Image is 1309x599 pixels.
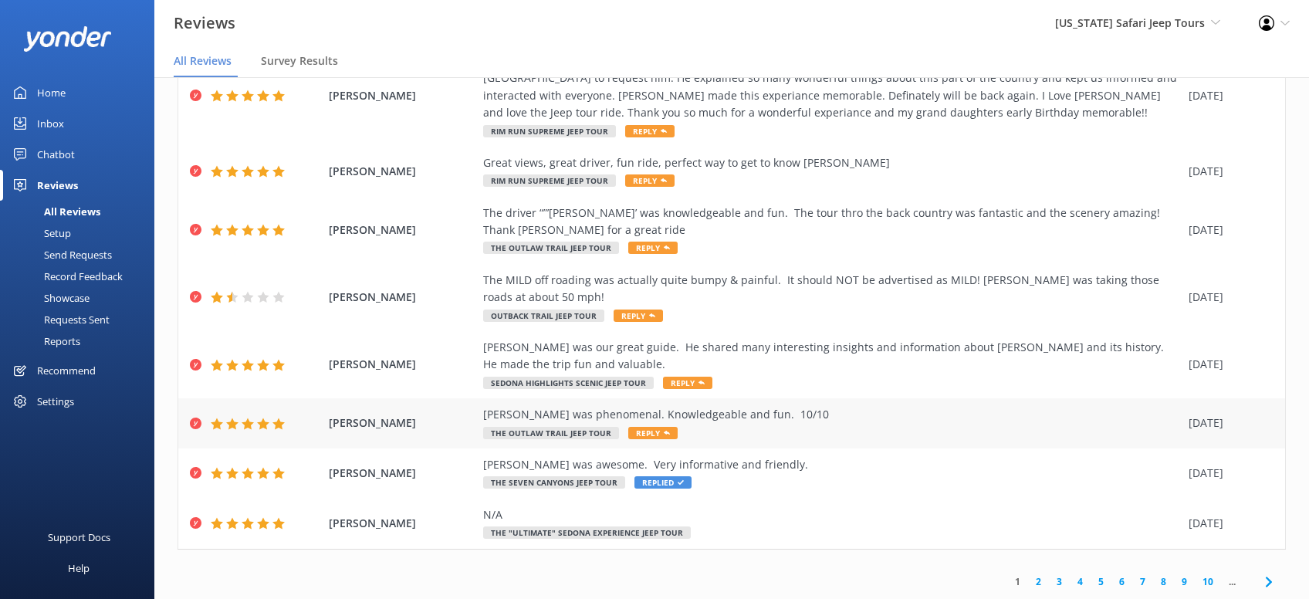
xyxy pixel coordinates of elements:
div: Chatbot [37,139,75,170]
span: [PERSON_NAME] [329,222,475,239]
div: Send Requests [9,244,112,266]
a: 5 [1091,574,1111,589]
div: [PERSON_NAME] was our great guide. He shared many interesting insights and information about [PER... [483,339,1181,374]
span: [PERSON_NAME] [329,465,475,482]
a: 1 [1007,574,1028,589]
img: yonder-white-logo.png [23,26,112,52]
span: Rim Run Supreme Jeep Tour [483,125,616,137]
a: All Reviews [9,201,154,222]
a: Requests Sent [9,309,154,330]
span: Reply [625,125,675,137]
span: [PERSON_NAME] [329,87,475,104]
span: Outback Trail Jeep Tour [483,310,604,322]
div: [DATE] [1189,87,1266,104]
div: [PERSON_NAME] was our guide [DATE]. He truly made our tour memorable and will gladly tell anyone ... [483,52,1181,122]
div: [DATE] [1189,415,1266,431]
a: Setup [9,222,154,244]
h3: Reviews [174,11,235,36]
div: Help [68,553,90,584]
div: Reviews [37,170,78,201]
span: Replied [634,476,692,489]
div: Inbox [37,108,64,139]
a: 3 [1049,574,1070,589]
div: The driver “”’[PERSON_NAME]’ was knowledgeable and fun. The tour thro the back country was fantas... [483,205,1181,239]
a: 8 [1153,574,1174,589]
span: Reply [614,310,663,322]
div: Settings [37,386,74,417]
div: [PERSON_NAME] was awesome. Very informative and friendly. [483,456,1181,473]
div: [DATE] [1189,289,1266,306]
span: [PERSON_NAME] [329,515,475,532]
a: 2 [1028,574,1049,589]
span: Reply [628,427,678,439]
a: 7 [1132,574,1153,589]
span: All Reviews [174,53,232,69]
div: Home [37,77,66,108]
span: Reply [663,377,712,389]
span: [US_STATE] Safari Jeep Tours [1055,15,1205,30]
div: [DATE] [1189,465,1266,482]
div: Recommend [37,355,96,386]
span: Reply [625,174,675,187]
div: All Reviews [9,201,100,222]
span: Survey Results [261,53,338,69]
div: [DATE] [1189,222,1266,239]
div: [DATE] [1189,163,1266,180]
div: Support Docs [48,522,110,553]
span: [PERSON_NAME] [329,415,475,431]
span: The Outlaw Trail Jeep Tour [483,242,619,254]
div: Record Feedback [9,266,123,287]
span: [PERSON_NAME] [329,356,475,373]
div: [DATE] [1189,515,1266,532]
a: 9 [1174,574,1195,589]
div: Setup [9,222,71,244]
a: Showcase [9,287,154,309]
span: The Outlaw Trail Jeep Tour [483,427,619,439]
a: Reports [9,330,154,352]
a: 4 [1070,574,1091,589]
div: Reports [9,330,80,352]
div: Showcase [9,287,90,309]
div: The MILD off roading was actually quite bumpy & painful. It should NOT be advertised as MILD! [PE... [483,272,1181,306]
span: The "Ultimate" Sedona Experience Jeep Tour [483,526,691,539]
span: Reply [628,242,678,254]
div: [DATE] [1189,356,1266,373]
a: Send Requests [9,244,154,266]
span: [PERSON_NAME] [329,289,475,306]
div: Requests Sent [9,309,110,330]
span: ... [1221,574,1243,589]
a: 10 [1195,574,1221,589]
div: N/A [483,506,1181,523]
div: Great views, great driver, fun ride, perfect way to get to know [PERSON_NAME] [483,154,1181,171]
a: Record Feedback [9,266,154,287]
span: The Seven Canyons Jeep Tour [483,476,625,489]
span: Rim Run Supreme Jeep Tour [483,174,616,187]
div: [PERSON_NAME] was phenomenal. Knowledgeable and fun. 10/10 [483,406,1181,423]
span: [PERSON_NAME] [329,163,475,180]
span: Sedona Highlights Scenic Jeep Tour [483,377,654,389]
a: 6 [1111,574,1132,589]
